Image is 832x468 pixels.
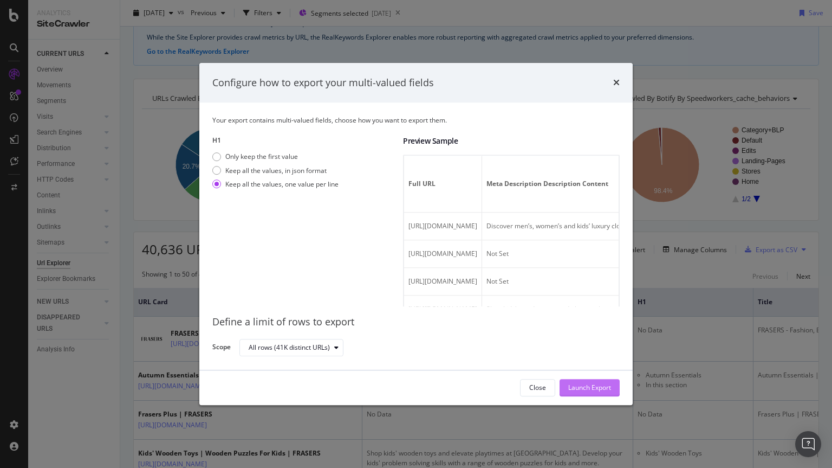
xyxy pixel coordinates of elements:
div: modal [199,63,633,406]
span: Meta Description Description Content [486,179,745,189]
div: times [613,76,620,90]
div: Only keep the first value [225,152,298,162]
div: Define a limit of rows to export [212,316,620,330]
div: Preview Sample [403,136,620,147]
button: All rows (41K distinct URLs) [239,339,343,356]
span: Full URL [408,179,474,189]
label: Scope [212,342,231,354]
td: Shop kids' wooden toys and elevate playtimes at [GEOGRAPHIC_DATA]. Develop your kids' problem sol... [482,296,753,324]
div: Keep all the values, one value per line [225,179,339,189]
div: Keep all the values, in json format [225,166,327,175]
button: Close [520,379,555,396]
div: Configure how to export your multi-valued fields [212,76,434,90]
td: Discover men’s, women’s and kids’ luxury clothing, shoes and accessories from the most coveted de... [482,213,753,241]
span: Not Set [486,249,509,259]
span: https://www.houseoffraser.co.uk/kids-and-baby/toys-and-games/wooden-toys [408,305,477,314]
span: https://www.houseoffraser.co.uk/frasersplus [408,277,477,286]
label: H1 [212,136,394,145]
div: All rows (41K distinct URLs) [249,344,330,351]
div: Your export contains multi-valued fields, choose how you want to export them. [212,116,620,125]
span: https://www.houseoffraser.co.uk/edits/autumn-essentials [408,249,477,259]
span: https://www.houseoffraser.co.uk/ [408,222,477,231]
span: Not Set [486,277,509,286]
div: Keep all the values, in json format [212,166,339,175]
div: Only keep the first value [212,152,339,162]
div: Close [529,383,546,393]
div: Launch Export [568,383,611,393]
button: Launch Export [560,379,620,396]
div: Open Intercom Messenger [795,431,821,457]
